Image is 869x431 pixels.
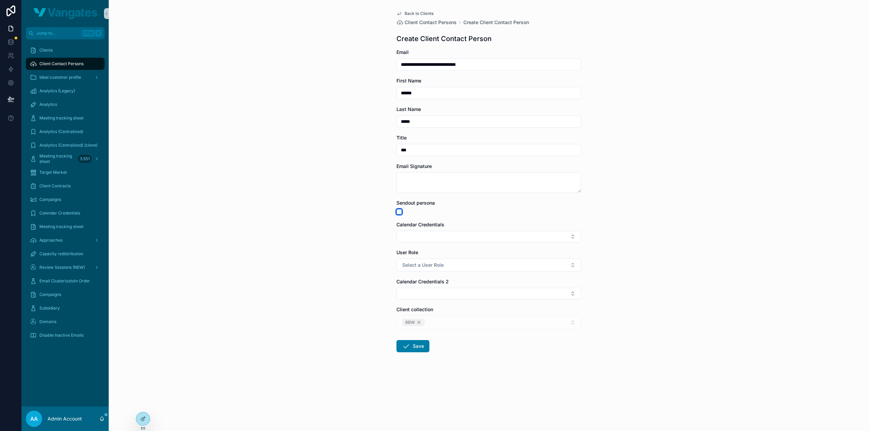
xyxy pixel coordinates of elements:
[402,262,444,268] span: Select a User Role
[39,88,75,94] span: Analytics (Legacy)
[26,316,105,328] a: Domains
[396,78,421,83] span: First Name
[39,170,67,175] span: Target Market
[396,340,429,352] button: Save
[39,143,97,148] span: Analytics (Centralized) (clone)
[26,166,105,179] a: Target Market
[39,48,53,53] span: Clients
[26,126,105,138] a: Analytics (Centralized)
[48,415,82,422] p: Admin Account
[26,288,105,301] a: Campaigns
[39,238,63,243] span: Approaches
[396,11,433,16] a: Back to Clients
[26,221,105,233] a: Meeting tracking sheet
[22,39,109,350] div: scrollable content
[33,8,97,19] img: App logo
[396,34,492,43] h1: Create Client Contact Person
[26,44,105,56] a: Clients
[396,49,409,55] span: Email
[39,251,83,257] span: Capacity redistribution
[26,234,105,246] a: Approaches
[26,71,105,83] a: Ideal customer profile
[26,248,105,260] a: Capacity redistribution
[39,224,84,229] span: Meeting tracking sheet
[26,207,105,219] a: Calendar Credentials
[396,249,418,255] span: User Role
[26,112,105,124] a: Meeting tracking sheet
[39,319,56,324] span: Domains
[26,180,105,192] a: Client Contracts
[26,329,105,341] a: Disable Inactive Emails
[396,19,457,26] a: Client Contact Persons
[396,163,432,169] span: Email Signature
[405,19,457,26] span: Client Contact Persons
[39,61,84,67] span: Client Contact Persons
[405,11,433,16] span: Back to Clients
[82,30,94,37] span: Ctrl
[26,58,105,70] a: Client Contact Persons
[463,19,529,26] a: Create Client Contact Person
[26,261,105,274] a: Review Sessions (NEW)
[26,275,105,287] a: Email Clusterizatoin Order
[39,305,60,311] span: Subsidiary
[39,292,61,297] span: Campaigns
[39,129,83,134] span: Analytics (Centralized)
[26,302,105,314] a: Subsidiary
[78,155,92,163] div: 3.551
[39,183,71,189] span: Client Contracts
[26,27,105,39] button: Jump to...CtrlK
[396,231,581,242] button: Select Button
[39,75,81,80] span: Ideal customer profile
[396,259,581,271] button: Select Button
[396,135,407,140] span: Title
[26,193,105,206] a: Campaigns
[26,153,105,165] a: Meeting tracking sheet3.551
[396,200,435,206] span: Sendout persona
[26,139,105,151] a: Analytics (Centralized) (clone)
[396,288,581,299] button: Select Button
[396,222,444,227] span: Calendar Credentials
[39,210,80,216] span: Calendar Credentials
[36,31,79,36] span: Jump to...
[39,265,85,270] span: Review Sessions (NEW)
[39,115,84,121] span: Meeting tracking sheet
[30,415,38,423] span: AA
[26,98,105,111] a: Analytics
[396,306,433,312] span: Client collection
[39,197,61,202] span: Campaigns
[39,278,90,284] span: Email Clusterizatoin Order
[39,333,84,338] span: Disable Inactive Emails
[26,85,105,97] a: Analytics (Legacy)
[39,153,75,164] span: Meeting tracking sheet
[39,102,57,107] span: Analytics
[396,279,449,284] span: Calendar Credentials 2
[396,106,421,112] span: Last Name
[96,31,101,36] span: K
